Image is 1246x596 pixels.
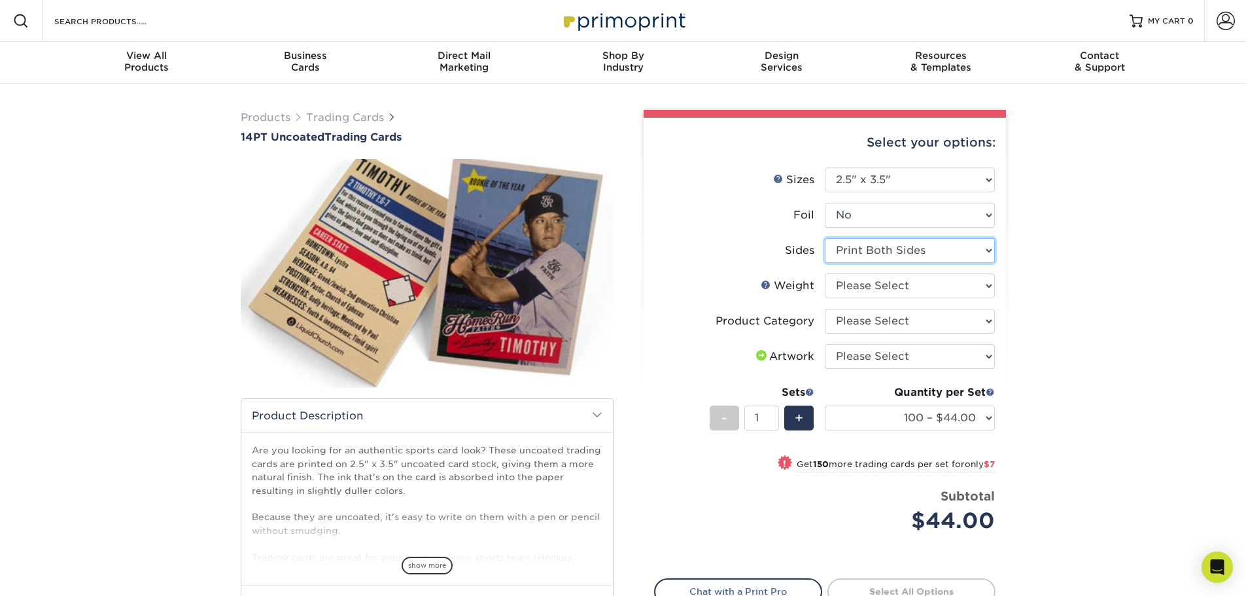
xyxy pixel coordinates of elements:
[773,172,814,188] div: Sizes
[761,278,814,294] div: Weight
[1202,552,1233,583] div: Open Intercom Messenger
[721,408,727,428] span: -
[716,313,814,329] div: Product Category
[1020,42,1179,84] a: Contact& Support
[241,399,613,432] h2: Product Description
[67,42,226,84] a: View AllProducts
[226,50,385,61] span: Business
[1188,16,1194,26] span: 0
[385,50,544,61] span: Direct Mail
[241,145,614,402] img: 14PT Uncoated 01
[544,42,702,84] a: Shop ByIndustry
[1020,50,1179,61] span: Contact
[241,131,324,143] span: 14PT Uncoated
[1020,50,1179,73] div: & Support
[67,50,226,73] div: Products
[67,50,226,61] span: View All
[861,50,1020,61] span: Resources
[861,42,1020,84] a: Resources& Templates
[252,444,602,590] p: Are you looking for an authentic sports card look? These uncoated trading cards are printed on 2....
[965,459,995,469] span: only
[241,131,614,143] a: 14PT UncoatedTrading Cards
[53,13,181,29] input: SEARCH PRODUCTS.....
[402,557,453,574] span: show more
[835,505,995,536] div: $44.00
[702,42,861,84] a: DesignServices
[753,349,814,364] div: Artwork
[544,50,702,61] span: Shop By
[385,42,544,84] a: Direct MailMarketing
[710,385,814,400] div: Sets
[793,207,814,223] div: Foil
[226,50,385,73] div: Cards
[654,118,995,167] div: Select your options:
[702,50,861,73] div: Services
[702,50,861,61] span: Design
[226,42,385,84] a: BusinessCards
[558,7,689,35] img: Primoprint
[385,50,544,73] div: Marketing
[241,111,290,124] a: Products
[941,489,995,503] strong: Subtotal
[1148,16,1185,27] span: MY CART
[306,111,384,124] a: Trading Cards
[785,243,814,258] div: Sides
[797,459,995,472] small: Get more trading cards per set for
[813,459,829,469] strong: 150
[544,50,702,73] div: Industry
[795,408,803,428] span: +
[984,459,995,469] span: $7
[861,50,1020,73] div: & Templates
[825,385,995,400] div: Quantity per Set
[783,457,786,470] span: !
[241,131,614,143] h1: Trading Cards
